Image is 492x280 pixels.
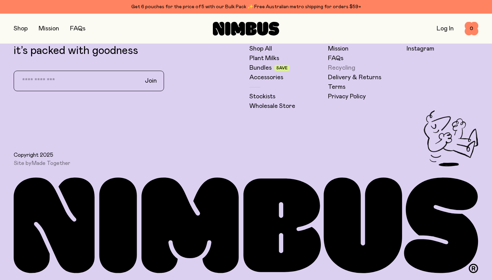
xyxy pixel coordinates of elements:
[328,73,381,82] a: Delivery & Returns
[328,64,355,72] a: Recycling
[328,45,348,53] a: Mission
[249,73,283,82] a: Accessories
[70,26,85,32] a: FAQs
[14,160,70,167] span: Site by
[249,45,272,53] a: Shop All
[14,152,53,158] span: Copyright 2025
[31,160,70,166] a: Made Together
[328,83,345,91] a: Terms
[328,93,366,101] a: Privacy Policy
[14,32,243,57] p: Join our newsletter – it’s packed with goodness
[249,93,275,101] a: Stockists
[14,3,478,11] div: Get 6 pouches for the price of 5 with our Bulk Pack ✨ Free Australian metro shipping for orders $59+
[437,26,454,32] a: Log In
[249,64,272,72] a: Bundles
[328,54,343,62] a: FAQs
[139,74,162,88] button: Join
[407,45,434,53] a: Instagram
[249,54,279,62] a: Plant Milks
[145,77,157,85] span: Join
[465,22,478,36] button: 0
[276,66,288,70] span: Save
[39,26,59,32] a: Mission
[249,102,295,110] a: Wholesale Store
